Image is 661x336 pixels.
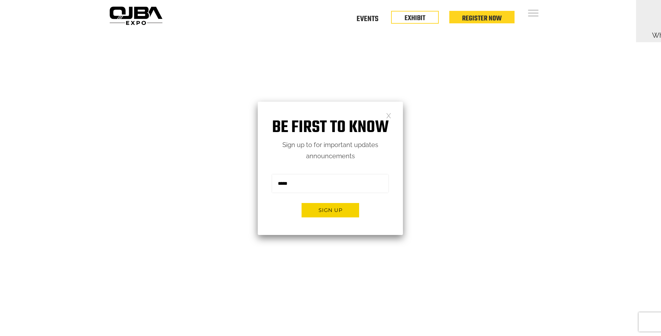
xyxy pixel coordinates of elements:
[302,203,359,217] button: Sign up
[462,13,502,24] a: Register Now
[258,118,403,138] h1: Be first to know
[405,13,425,24] a: EXHIBIT
[258,139,403,162] p: Sign up to for important updates announcements
[386,113,391,118] a: Close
